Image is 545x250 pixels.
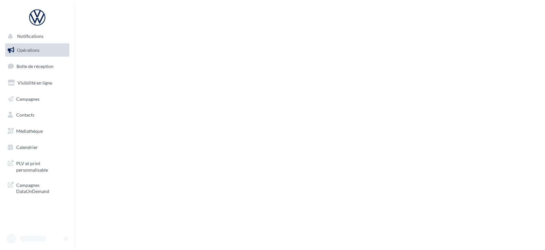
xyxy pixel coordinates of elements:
[4,156,71,176] a: PLV et print personnalisable
[16,144,38,150] span: Calendrier
[4,59,71,73] a: Boîte de réception
[16,181,67,195] span: Campagnes DataOnDemand
[4,43,71,57] a: Opérations
[4,108,71,122] a: Contacts
[17,34,43,39] span: Notifications
[16,128,43,134] span: Médiathèque
[4,178,71,197] a: Campagnes DataOnDemand
[4,124,71,138] a: Médiathèque
[16,112,34,118] span: Contacts
[17,80,52,85] span: Visibilité en ligne
[4,141,71,154] a: Calendrier
[4,92,71,106] a: Campagnes
[16,159,67,173] span: PLV et print personnalisable
[17,47,40,53] span: Opérations
[16,96,40,101] span: Campagnes
[4,76,71,90] a: Visibilité en ligne
[17,63,53,69] span: Boîte de réception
